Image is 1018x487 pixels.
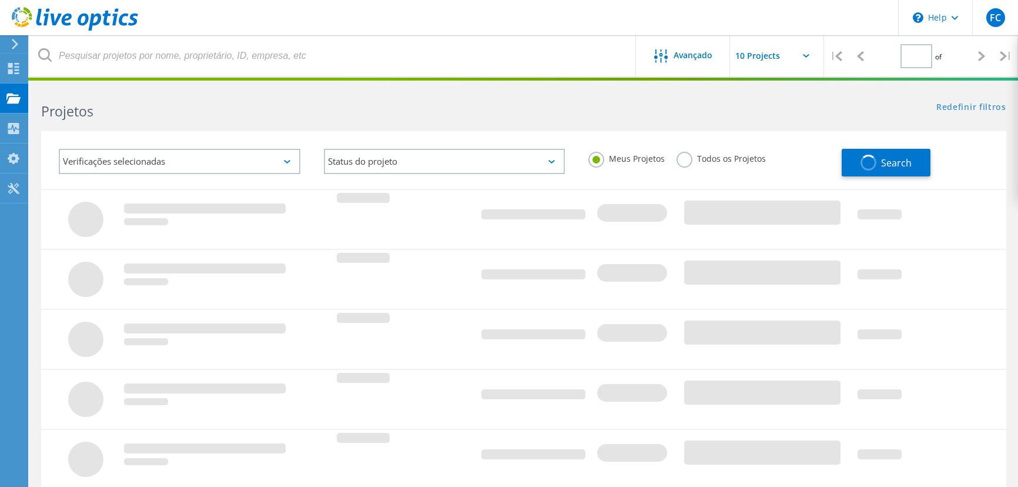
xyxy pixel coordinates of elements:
[936,103,1006,113] a: Redefinir filtros
[59,149,300,174] div: Verificações selecionadas
[41,102,93,121] b: Projetos
[994,35,1018,77] div: |
[29,35,637,76] input: Pesquisar projetos por nome, proprietário, ID, empresa, etc
[588,152,665,163] label: Meus Projetos
[881,156,912,169] span: Search
[913,12,923,23] svg: \n
[324,149,565,174] div: Status do projeto
[824,35,848,77] div: |
[12,25,138,33] a: Live Optics Dashboard
[677,152,766,163] label: Todos os Projetos
[935,52,942,62] span: of
[842,149,930,176] button: Search
[674,51,712,59] span: Avançado
[990,13,1001,22] span: FC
